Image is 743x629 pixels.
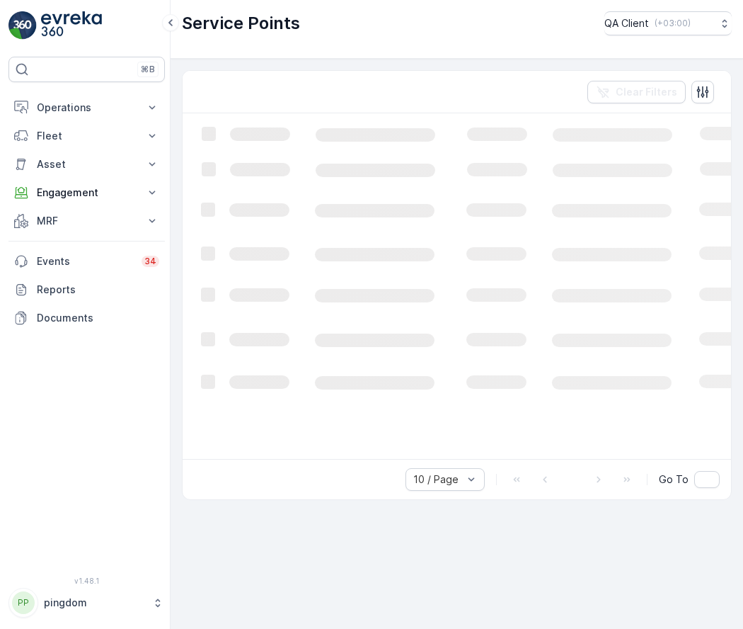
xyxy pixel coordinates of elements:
a: Reports [8,276,165,304]
p: Engagement [37,186,137,200]
button: Asset [8,150,165,178]
button: Operations [8,93,165,122]
div: PP [12,591,35,614]
p: 34 [144,256,156,267]
span: v 1.48.1 [8,577,165,585]
img: logo [8,11,37,40]
span: Go To [659,472,689,487]
a: Events34 [8,247,165,276]
p: Events [37,254,133,268]
p: Reports [37,283,159,297]
a: Documents [8,304,165,332]
p: pingdom [44,596,145,610]
button: MRF [8,207,165,235]
p: Asset [37,157,137,171]
p: Operations [37,101,137,115]
p: Documents [37,311,159,325]
button: Clear Filters [587,81,686,103]
img: logo_light-DOdMpM7g.png [41,11,102,40]
p: Clear Filters [616,85,677,99]
p: ⌘B [141,64,155,75]
button: Fleet [8,122,165,150]
button: PPpingdom [8,588,165,618]
p: Service Points [182,12,300,35]
p: MRF [37,214,137,228]
p: QA Client [604,16,649,30]
button: Engagement [8,178,165,207]
button: QA Client(+03:00) [604,11,732,35]
p: Fleet [37,129,137,143]
p: ( +03:00 ) [655,18,691,29]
